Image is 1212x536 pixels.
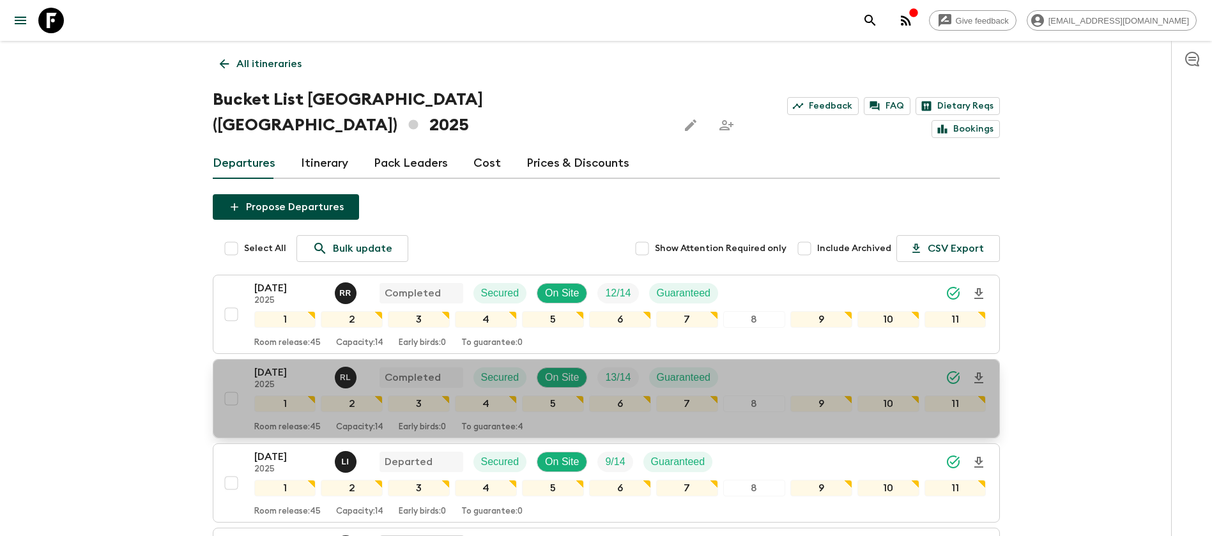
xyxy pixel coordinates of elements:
[321,395,383,412] div: 2
[946,286,961,301] svg: Synced Successfully
[656,311,718,328] div: 7
[335,371,359,381] span: Rabata Legend Mpatamali
[254,422,321,433] p: Room release: 45
[336,338,383,348] p: Capacity: 14
[374,148,448,179] a: Pack Leaders
[787,97,859,115] a: Feedback
[333,241,392,256] p: Bulk update
[714,112,739,138] span: Share this itinerary
[244,242,286,255] span: Select All
[537,367,587,388] div: On Site
[455,395,517,412] div: 4
[857,311,919,328] div: 10
[971,371,986,386] svg: Download Onboarding
[522,395,584,412] div: 5
[254,311,316,328] div: 1
[522,311,584,328] div: 5
[213,275,1000,354] button: [DATE]2025Roland RauCompletedSecuredOn SiteTrip FillGuaranteed1234567891011Room release:45Capacit...
[336,507,383,517] p: Capacity: 14
[526,148,629,179] a: Prices & Discounts
[213,359,1000,438] button: [DATE]2025Rabata Legend MpatamaliCompletedSecuredOn SiteTrip FillGuaranteed1234567891011Room rele...
[481,370,519,385] p: Secured
[924,395,986,412] div: 11
[790,480,852,496] div: 9
[817,242,891,255] span: Include Archived
[385,286,441,301] p: Completed
[254,464,325,475] p: 2025
[605,286,631,301] p: 12 / 14
[723,311,785,328] div: 8
[657,286,711,301] p: Guaranteed
[924,480,986,496] div: 11
[473,148,501,179] a: Cost
[321,311,383,328] div: 2
[678,112,703,138] button: Edit this itinerary
[399,507,446,517] p: Early birds: 0
[254,296,325,306] p: 2025
[589,395,651,412] div: 6
[473,452,527,472] div: Secured
[461,422,523,433] p: To guarantee: 4
[473,283,527,303] div: Secured
[335,286,359,296] span: Roland Rau
[537,452,587,472] div: On Site
[481,454,519,470] p: Secured
[857,8,883,33] button: search adventures
[254,380,325,390] p: 2025
[864,97,910,115] a: FAQ
[336,422,383,433] p: Capacity: 14
[723,480,785,496] div: 8
[656,480,718,496] div: 7
[916,97,1000,115] a: Dietary Reqs
[399,338,446,348] p: Early birds: 0
[597,367,638,388] div: Trip Fill
[213,87,668,138] h1: Bucket List [GEOGRAPHIC_DATA] ([GEOGRAPHIC_DATA]) 2025
[545,370,579,385] p: On Site
[8,8,33,33] button: menu
[655,242,786,255] span: Show Attention Required only
[388,311,450,328] div: 3
[213,148,275,179] a: Departures
[589,480,651,496] div: 6
[597,452,633,472] div: Trip Fill
[385,370,441,385] p: Completed
[481,286,519,301] p: Secured
[254,449,325,464] p: [DATE]
[971,286,986,302] svg: Download Onboarding
[605,370,631,385] p: 13 / 14
[790,311,852,328] div: 9
[545,454,579,470] p: On Site
[213,51,309,77] a: All itineraries
[605,454,625,470] p: 9 / 14
[896,235,1000,262] button: CSV Export
[971,455,986,470] svg: Download Onboarding
[455,480,517,496] div: 4
[455,311,517,328] div: 4
[254,507,321,517] p: Room release: 45
[254,365,325,380] p: [DATE]
[656,395,718,412] div: 7
[946,370,961,385] svg: Synced Successfully
[657,370,711,385] p: Guaranteed
[385,454,433,470] p: Departed
[522,480,584,496] div: 5
[946,454,961,470] svg: Synced Successfully
[597,283,638,303] div: Trip Fill
[236,56,302,72] p: All itineraries
[213,443,1000,523] button: [DATE]2025Lee IrwinsDepartedSecuredOn SiteTrip FillGuaranteed1234567891011Room release:45Capacity...
[651,454,705,470] p: Guaranteed
[388,395,450,412] div: 3
[929,10,1016,31] a: Give feedback
[254,338,321,348] p: Room release: 45
[857,480,919,496] div: 10
[213,194,359,220] button: Propose Departures
[461,507,523,517] p: To guarantee: 0
[335,455,359,465] span: Lee Irwins
[589,311,651,328] div: 6
[949,16,1016,26] span: Give feedback
[924,311,986,328] div: 11
[296,235,408,262] a: Bulk update
[399,422,446,433] p: Early birds: 0
[932,120,1000,138] a: Bookings
[857,395,919,412] div: 10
